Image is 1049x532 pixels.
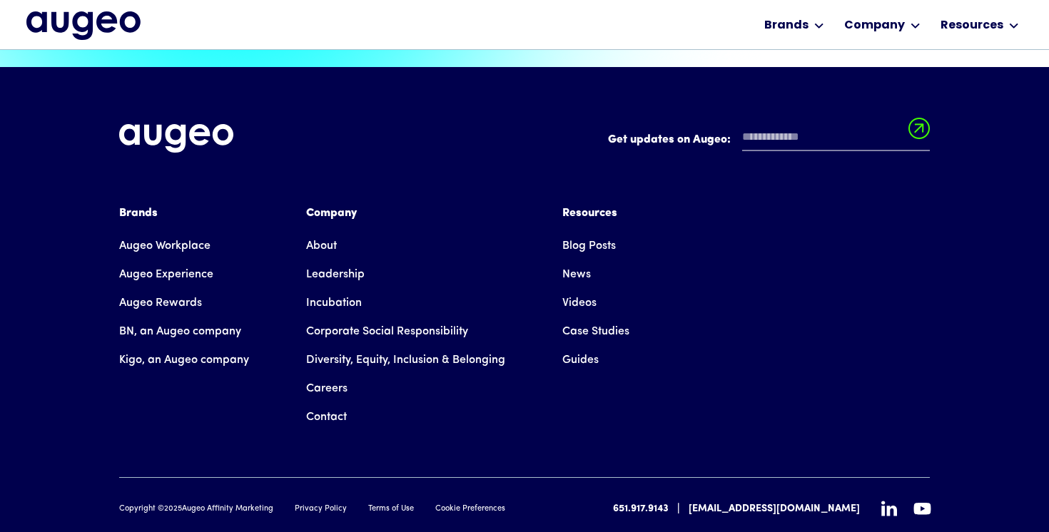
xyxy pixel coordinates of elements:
[764,17,809,34] div: Brands
[689,501,860,516] a: [EMAIL_ADDRESS][DOMAIN_NAME]
[306,317,468,346] a: Corporate Social Responsibility
[306,346,505,374] a: Diversity, Equity, Inclusion & Belonging
[306,289,362,317] a: Incubation
[306,205,505,222] div: Company
[295,503,347,516] a: Privacy Policy
[119,346,249,374] a: Kigo, an Augeo company
[608,131,731,148] label: Get updates on Augeo:
[306,232,337,260] a: About
[119,232,211,260] a: Augeo Workplace
[119,124,233,153] img: Augeo's full logo in white.
[119,503,273,516] div: Copyright © Augeo Affinity Marketing
[119,260,213,289] a: Augeo Experience
[119,289,202,317] a: Augeo Rewards
[613,501,669,516] a: 651.917.9143
[562,346,599,374] a: Guides
[306,260,365,289] a: Leadership
[941,17,1003,34] div: Resources
[306,403,347,431] a: Contact
[908,118,930,148] input: Submit
[562,260,591,289] a: News
[26,11,141,41] a: home
[844,17,905,34] div: Company
[435,503,505,516] a: Cookie Preferences
[562,232,616,260] a: Blog Posts
[119,205,249,222] div: Brands
[608,124,930,158] form: Email Form
[562,205,629,222] div: Resources
[562,289,597,317] a: Videos
[562,317,629,346] a: Case Studies
[119,317,241,346] a: BN, an Augeo company
[368,503,414,516] a: Terms of Use
[306,374,348,403] a: Careers
[677,501,680,518] div: |
[164,505,182,513] span: 2025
